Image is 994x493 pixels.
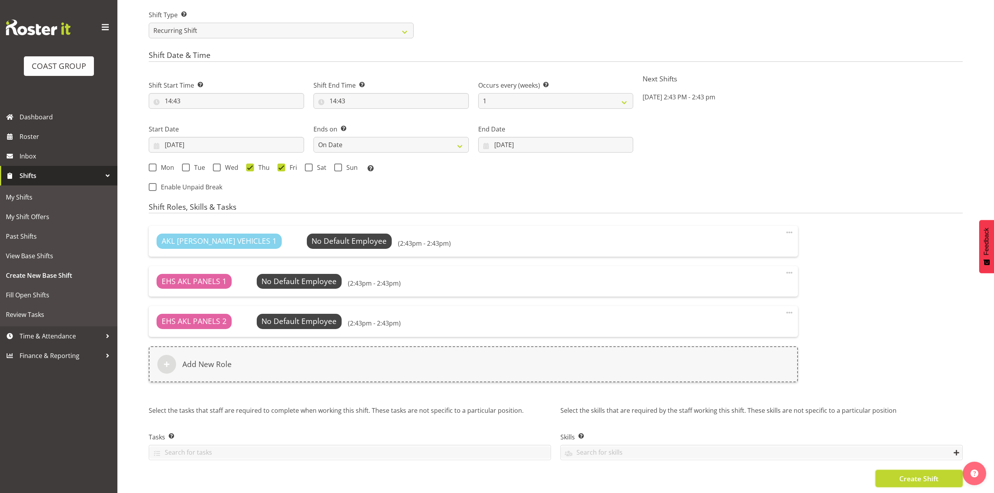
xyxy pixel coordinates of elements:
h6: (2:43pm - 2:43pm) [348,319,401,327]
span: Tue [190,164,205,171]
h6: (2:43pm - 2:43pm) [348,279,401,287]
h4: Shift Date & Time [149,51,963,62]
span: No Default Employee [312,236,387,246]
input: Click to select... [313,93,469,109]
a: My Shifts [2,187,115,207]
input: Click to select... [149,93,304,109]
label: Start Date [149,124,304,134]
span: Create New Base Shift [6,270,112,281]
h6: (2:43pm - 2:43pm) [398,239,451,247]
label: Shift Start Time [149,81,304,90]
p: Select the tasks that staff are required to complete when working this shift. These tasks are not... [149,406,551,426]
h6: Add New Role [182,360,232,369]
input: Search for tasks [149,446,551,459]
input: Click to select... [149,137,304,153]
label: Shift Type [149,10,414,20]
label: Occurs every (weeks) [478,81,634,90]
label: Tasks [149,432,551,442]
span: Inbox [20,150,113,162]
div: COAST GROUP [32,60,86,72]
a: Review Tasks [2,305,115,324]
span: Fill Open Shifts [6,289,112,301]
span: No Default Employee [261,316,337,326]
h5: Next Shifts [643,74,963,83]
span: Fri [285,164,297,171]
label: Shift End Time [313,81,469,90]
span: Dashboard [20,111,113,123]
span: Enable Unpaid Break [157,183,222,191]
p: Select the skills that are required by the staff working this shift. These skills are not specifi... [560,406,963,426]
span: Sun [342,164,358,171]
img: Rosterit website logo [6,20,70,35]
span: My Shift Offers [6,211,112,223]
span: EHS AKL PANELS 1 [162,276,227,287]
span: Wed [221,164,238,171]
a: Past Shifts [2,227,115,246]
button: Create Shift [875,470,963,487]
span: Past Shifts [6,230,112,242]
button: Feedback - Show survey [979,220,994,273]
span: View Base Shifts [6,250,112,262]
span: EHS AKL PANELS 2 [162,316,227,327]
label: Ends on [313,124,469,134]
span: Finance & Reporting [20,350,102,362]
a: Create New Base Shift [2,266,115,285]
span: Create Shift [899,473,938,484]
img: help-xxl-2.png [971,470,978,477]
span: Sat [313,164,326,171]
input: Search for skills [561,446,962,459]
span: [DATE] 2:43 PM - 2:43 pm [643,93,715,101]
span: Review Tasks [6,309,112,320]
a: Fill Open Shifts [2,285,115,305]
span: Mon [157,164,174,171]
a: My Shift Offers [2,207,115,227]
span: Shifts [20,170,102,182]
span: Feedback [983,228,990,255]
span: My Shifts [6,191,112,203]
h4: Shift Roles, Skills & Tasks [149,203,963,214]
label: Skills [560,432,963,442]
span: AKL [PERSON_NAME] VEHICLES 1 [162,236,277,247]
span: No Default Employee [261,276,337,286]
input: Click to select... [478,137,634,153]
a: View Base Shifts [2,246,115,266]
span: Roster [20,131,113,142]
span: Thu [254,164,270,171]
label: End Date [478,124,634,134]
span: Time & Attendance [20,330,102,342]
